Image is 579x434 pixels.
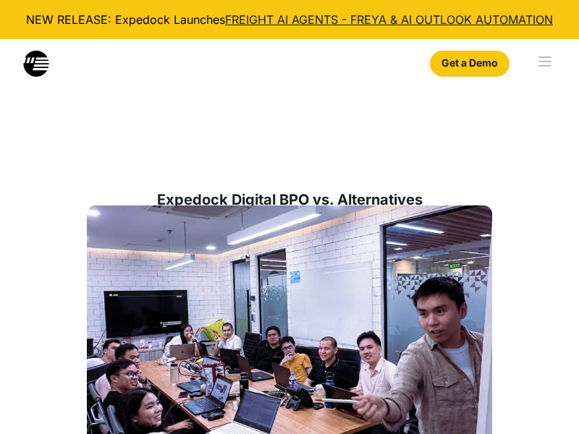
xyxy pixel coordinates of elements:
a: Get a Demo [430,51,510,77]
div: NEW RELEASE: Expedock Launches [12,12,567,27]
a: FREIGHT AI AGENTS - FREYA & AI OUTLOOK AUTOMATION [225,12,553,27]
div: menu [515,39,579,85]
iframe: Chat Widget [507,365,579,434]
